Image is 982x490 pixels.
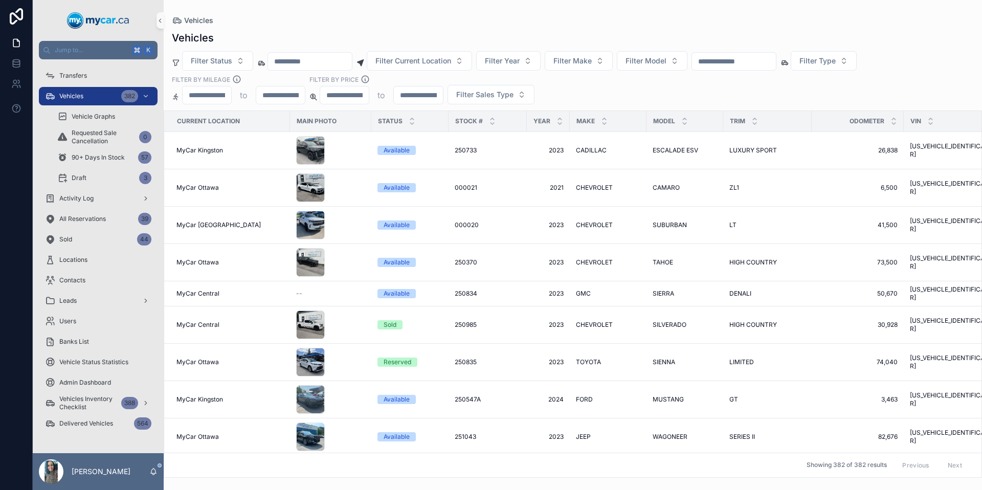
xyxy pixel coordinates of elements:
div: Available [384,220,410,230]
span: CHEVROLET [576,184,613,192]
a: 2023 [533,321,564,329]
span: MyCar Ottawa [176,433,219,441]
a: MyCar Ottawa [176,433,284,441]
a: MyCar Ottawa [176,358,284,366]
a: Reserved [377,358,442,367]
a: CAMARO [653,184,717,192]
span: 26,838 [818,146,898,154]
span: JEEP [576,433,591,441]
a: 250834 [455,289,521,298]
a: 3,463 [818,395,898,404]
a: 000021 [455,184,521,192]
a: SERIES II [729,433,806,441]
a: Sold44 [39,230,158,249]
a: Available [377,432,442,441]
span: 41,500 [818,221,898,229]
div: 3 [139,172,151,184]
span: Vehicle Status Statistics [59,358,128,366]
span: MyCar Ottawa [176,258,219,266]
span: MyCar [GEOGRAPHIC_DATA] [176,221,261,229]
a: Delivered Vehicles564 [39,414,158,433]
span: Sold [59,235,72,243]
span: Vehicle Graphs [72,113,115,121]
span: Status [378,117,403,125]
a: 2023 [533,289,564,298]
span: Users [59,317,76,325]
span: SIERRA [653,289,674,298]
span: CHEVROLET [576,221,613,229]
a: 250985 [455,321,521,329]
span: SILVERADO [653,321,686,329]
span: Requested Sale Cancellation [72,129,135,145]
span: 6,500 [818,184,898,192]
a: Transfers [39,66,158,85]
span: Make [576,117,595,125]
span: 50,670 [818,289,898,298]
a: 000020 [455,221,521,229]
span: 250985 [455,321,477,329]
a: Vehicle Status Statistics [39,353,158,371]
span: Filter Year [485,56,520,66]
span: 90+ Days In Stock [72,153,125,162]
span: LIMITED [729,358,754,366]
a: CHEVROLET [576,184,640,192]
a: Available [377,395,442,404]
span: Transfers [59,72,87,80]
label: FILTER BY PRICE [309,75,359,84]
a: MyCar Kingston [176,395,284,404]
div: Available [384,183,410,192]
a: CHEVROLET [576,221,640,229]
span: Stock # [455,117,483,125]
span: CADILLAC [576,146,607,154]
a: HIGH COUNTRY [729,321,806,329]
span: HIGH COUNTRY [729,258,777,266]
a: GT [729,395,806,404]
span: CAMARO [653,184,680,192]
button: Select Button [791,51,857,71]
span: DENALI [729,289,751,298]
a: Sold [377,320,442,329]
span: 250547A [455,395,481,404]
img: App logo [67,12,129,29]
a: 2023 [533,221,564,229]
span: Draft [72,174,86,182]
a: HIGH COUNTRY [729,258,806,266]
a: SUBURBAN [653,221,717,229]
a: CHEVROLET [576,258,640,266]
span: 2021 [533,184,564,192]
button: Select Button [476,51,541,71]
div: Reserved [384,358,411,367]
span: Leads [59,297,77,305]
a: WAGONEER [653,433,717,441]
div: 39 [138,213,151,225]
div: 0 [139,131,151,143]
a: DENALI [729,289,806,298]
a: Available [377,146,442,155]
span: Filter Status [191,56,232,66]
span: Year [533,117,550,125]
a: CADILLAC [576,146,640,154]
a: JEEP [576,433,640,441]
a: Vehicles382 [39,87,158,105]
span: Trim [730,117,745,125]
span: Filter Make [553,56,592,66]
span: MyCar Central [176,321,219,329]
a: MyCar [GEOGRAPHIC_DATA] [176,221,284,229]
a: SIENNA [653,358,717,366]
span: Admin Dashboard [59,378,111,387]
a: 2023 [533,358,564,366]
button: Select Button [448,85,534,104]
span: Activity Log [59,194,94,203]
span: Vehicles [184,15,213,26]
a: Users [39,312,158,330]
h1: Vehicles [172,31,214,45]
a: 73,500 [818,258,898,266]
a: MyCar Ottawa [176,258,284,266]
span: SERIES II [729,433,755,441]
a: Available [377,183,442,192]
a: Available [377,220,442,230]
span: TOYOTA [576,358,601,366]
a: Vehicles Inventory Checklist388 [39,394,158,412]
